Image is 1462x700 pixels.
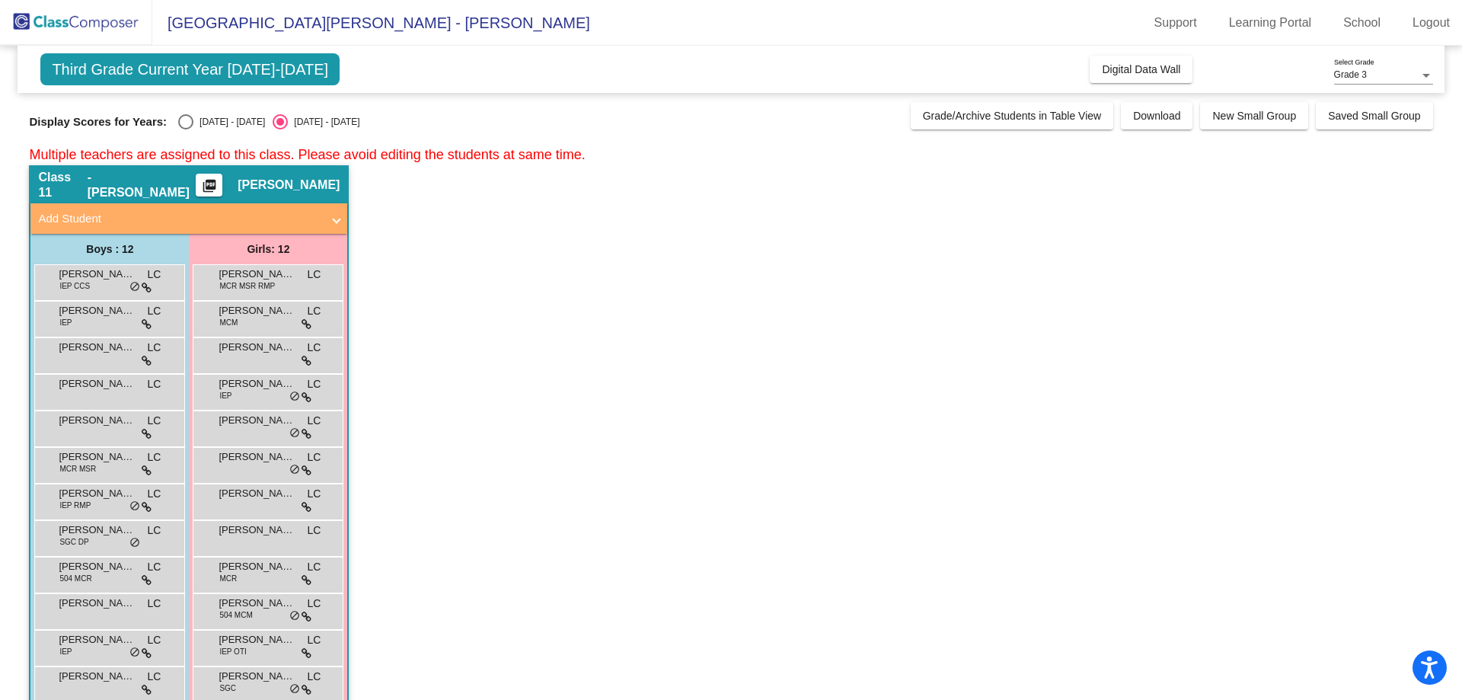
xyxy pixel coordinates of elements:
span: IEP [219,390,231,401]
span: Class 11 [38,170,87,200]
span: LC [148,486,161,502]
span: LC [308,559,321,575]
span: [PERSON_NAME] [59,523,135,538]
span: [PERSON_NAME] [59,596,135,611]
button: Download [1121,102,1192,129]
span: 504 MCM [219,609,252,621]
span: LC [148,523,161,539]
span: [PERSON_NAME] [219,303,295,318]
span: [PERSON_NAME] [219,523,295,538]
span: MCR MSR [59,463,96,475]
span: LC [148,303,161,319]
span: [PERSON_NAME] [219,267,295,282]
span: LC [148,632,161,648]
span: SGC DP [59,536,88,548]
span: [PERSON_NAME] [59,559,135,574]
span: [PERSON_NAME] [59,267,135,282]
span: 504 MCR [59,573,91,584]
span: Grade/Archive Students in Table View [923,110,1102,122]
span: IEP OTI [219,646,246,657]
span: IEP CCS [59,280,90,292]
span: IEP [59,317,72,328]
span: do_not_disturb_alt [289,610,300,622]
a: Support [1142,11,1209,35]
mat-panel-title: Add Student [38,210,321,228]
span: LC [148,559,161,575]
span: do_not_disturb_alt [129,500,140,513]
a: Logout [1400,11,1462,35]
span: LC [148,449,161,465]
span: - [PERSON_NAME] [88,170,196,200]
mat-radio-group: Select an option [178,114,359,129]
span: MCR [219,573,237,584]
button: Print Students Details [196,174,222,197]
span: LC [308,449,321,465]
mat-expansion-panel-header: Add Student [30,203,347,234]
span: [GEOGRAPHIC_DATA][PERSON_NAME] - [PERSON_NAME] [152,11,590,35]
span: Saved Small Group [1328,110,1420,122]
span: [PERSON_NAME] [59,413,135,428]
span: LC [308,523,321,539]
span: LC [148,596,161,612]
span: LC [308,632,321,648]
a: Learning Portal [1217,11,1324,35]
span: [PERSON_NAME] [238,177,340,193]
span: do_not_disturb_alt [129,281,140,293]
span: Multiple teachers are assigned to this class. Please avoid editing the students at same time. [29,147,585,162]
span: LC [308,303,321,319]
span: LC [308,413,321,429]
span: [PERSON_NAME] [59,669,135,684]
span: Grade 3 [1334,69,1367,80]
span: [PERSON_NAME] [219,449,295,465]
span: do_not_disturb_alt [129,537,140,549]
span: LC [308,669,321,685]
button: New Small Group [1200,102,1308,129]
div: Boys : 12 [30,234,189,264]
span: Display Scores for Years: [29,115,167,129]
span: [PERSON_NAME] [59,303,135,318]
span: [PERSON_NAME] [219,376,295,392]
span: LC [308,340,321,356]
span: Digital Data Wall [1102,63,1180,75]
span: MCM [219,317,238,328]
span: [PERSON_NAME] [59,376,135,392]
span: IEP RMP [59,500,91,511]
span: [PERSON_NAME] [59,632,135,647]
span: do_not_disturb_alt [129,647,140,659]
span: [PERSON_NAME] [219,632,295,647]
span: [PERSON_NAME] [219,596,295,611]
span: [PERSON_NAME] [219,669,295,684]
mat-icon: picture_as_pdf [200,178,219,200]
span: [PERSON_NAME] [59,486,135,501]
span: LC [148,340,161,356]
span: LC [148,376,161,392]
span: LC [148,413,161,429]
button: Saved Small Group [1316,102,1432,129]
span: MCR MSR RMP [219,280,275,292]
span: do_not_disturb_alt [289,391,300,403]
span: SGC [219,682,236,694]
button: Grade/Archive Students in Table View [911,102,1114,129]
span: do_not_disturb_alt [289,427,300,439]
span: LC [308,486,321,502]
span: [PERSON_NAME] [219,413,295,428]
span: [PERSON_NAME] [59,449,135,465]
div: [DATE] - [DATE] [288,115,359,129]
div: [DATE] - [DATE] [193,115,265,129]
span: LC [308,596,321,612]
a: School [1331,11,1393,35]
span: LC [308,267,321,283]
div: Girls: 12 [189,234,347,264]
span: LC [308,376,321,392]
span: [PERSON_NAME] [59,340,135,355]
span: New Small Group [1212,110,1296,122]
span: IEP [59,646,72,657]
span: Third Grade Current Year [DATE]-[DATE] [40,53,340,85]
span: [PERSON_NAME] [219,486,295,501]
button: Digital Data Wall [1090,56,1192,83]
span: do_not_disturb_alt [289,683,300,695]
span: [PERSON_NAME] [219,559,295,574]
span: LC [148,669,161,685]
span: do_not_disturb_alt [289,464,300,476]
span: [PERSON_NAME] [219,340,295,355]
